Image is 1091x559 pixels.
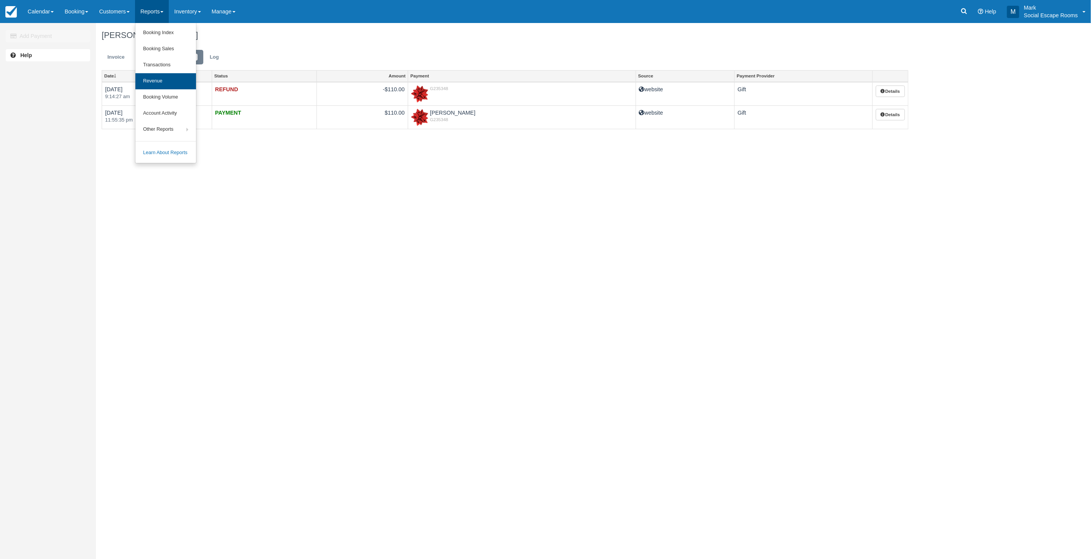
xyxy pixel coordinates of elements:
[135,57,196,73] a: Transactions
[102,71,212,81] a: Date
[876,109,905,121] a: Details
[978,9,984,14] i: Help
[135,23,196,163] ul: Reports
[317,71,408,81] a: Amount
[411,85,428,102] img: gift.png
[317,105,408,129] td: $110.00
[411,117,633,123] em: G235348
[135,122,196,138] a: Other Reports
[636,105,734,129] td: website
[876,85,905,97] a: Details
[408,105,636,129] td: [PERSON_NAME]
[105,93,209,100] em: 9:14:27 am
[317,82,408,106] td: -$110.00
[105,117,209,124] em: 11:55:35 pm
[204,50,225,65] a: Log
[102,105,212,129] td: [DATE]
[985,8,997,15] span: Help
[135,73,196,89] a: Revenue
[636,82,734,106] td: website
[5,6,17,18] img: checkfront-main-nav-mini-logo.png
[135,25,196,41] a: Booking Index
[215,86,238,92] strong: REFUND
[102,82,212,106] td: [DATE]
[6,49,90,61] a: Help
[135,105,196,122] a: Account Activity
[135,41,196,57] a: Booking Sales
[734,105,872,129] td: Gift
[215,110,241,116] strong: PAYMENT
[135,89,196,105] a: Booking Volume
[411,85,633,92] em: G235348
[411,109,428,126] img: gift.png
[212,71,317,81] a: Status
[102,31,908,40] h1: [PERSON_NAME],
[135,145,196,161] a: Learn About Reports
[1024,4,1078,12] p: Mark
[734,82,872,106] td: Gift
[20,52,32,58] b: Help
[408,71,636,81] a: Payment
[735,71,872,81] a: Payment Provider
[636,71,734,81] a: Source
[102,50,130,65] a: Invoice
[1007,6,1019,18] div: M
[131,50,152,65] a: Edit
[1024,12,1078,19] p: Social Escape Rooms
